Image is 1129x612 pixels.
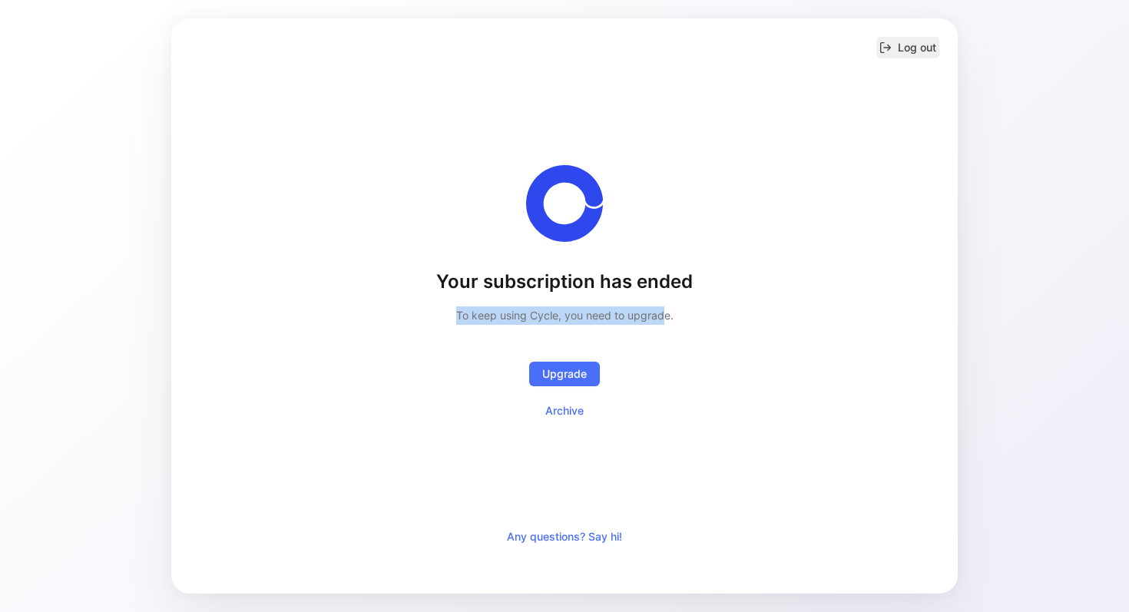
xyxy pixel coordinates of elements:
button: Archive [532,399,597,423]
button: Upgrade [529,362,600,386]
span: Upgrade [542,365,587,383]
h1: Your subscription has ended [436,270,693,294]
h2: To keep using Cycle, you need to upgrade. [456,306,674,325]
button: Any questions? Say hi! [494,524,635,549]
span: Archive [545,402,584,420]
span: Any questions? Say hi! [507,528,622,546]
button: Log out [876,37,939,58]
